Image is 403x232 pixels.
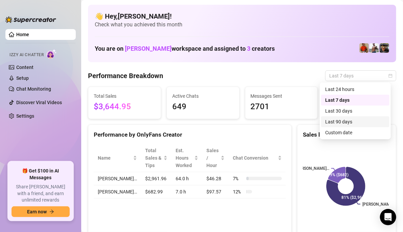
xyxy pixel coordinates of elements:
[95,11,389,21] h4: 👋 Hey, [PERSON_NAME] !
[46,49,57,59] img: AI Chatter
[380,43,389,53] img: Nathan
[94,92,155,100] span: Total Sales
[172,92,234,100] span: Active Chats
[12,206,70,217] button: Earn nowarrow-right
[325,118,385,125] div: Last 90 days
[329,71,392,81] span: Last 7 days
[94,100,155,113] span: $3,644.95
[202,144,229,172] th: Sales / Hour
[233,175,244,182] span: 7 %
[141,144,172,172] th: Total Sales & Tips
[16,113,34,119] a: Settings
[388,74,393,78] span: calendar
[325,96,385,104] div: Last 7 days
[303,130,390,139] div: Sales by OnlyFans Creator
[321,84,389,95] div: Last 24 hours
[16,65,33,70] a: Content
[370,43,379,53] img: JUSTIN
[94,172,141,185] td: [PERSON_NAME]…
[380,209,396,225] div: Open Intercom Messenger
[88,71,163,80] h4: Performance Breakdown
[16,100,62,105] a: Discover Viral Videos
[172,185,202,199] td: 7.0 h
[233,188,244,195] span: 12 %
[172,100,234,113] span: 649
[321,127,389,138] div: Custom date
[16,75,29,81] a: Setup
[325,107,385,115] div: Last 30 days
[125,45,172,52] span: [PERSON_NAME]
[27,209,47,214] span: Earn now
[202,185,229,199] td: $97.57
[321,106,389,116] div: Last 30 days
[172,172,202,185] td: 64.0 h
[141,172,172,185] td: $2,961.96
[325,86,385,93] div: Last 24 hours
[176,147,193,169] div: Est. Hours Worked
[12,168,70,181] span: 🎁 Get $100 in AI Messages
[94,185,141,199] td: [PERSON_NAME]…
[141,185,172,199] td: $682.99
[202,172,229,185] td: $46.28
[98,154,132,162] span: Name
[233,154,276,162] span: Chat Conversion
[251,100,312,113] span: 2701
[94,130,286,139] div: Performance by OnlyFans Creator
[49,209,54,214] span: arrow-right
[12,184,70,204] span: Share [PERSON_NAME] with a friend, and earn unlimited rewards
[247,45,250,52] span: 3
[206,147,219,169] span: Sales / Hour
[321,95,389,106] div: Last 7 days
[251,92,312,100] span: Messages Sent
[95,45,275,52] h1: You are on workspace and assigned to creators
[229,144,286,172] th: Chat Conversion
[94,144,141,172] th: Name
[16,86,51,92] a: Chat Monitoring
[9,52,44,58] span: Izzy AI Chatter
[359,43,369,53] img: Justin
[325,129,385,136] div: Custom date
[5,16,56,23] img: logo-BBDzfeDw.svg
[145,147,162,169] span: Total Sales & Tips
[362,202,396,207] text: [PERSON_NAME]…
[16,32,29,37] a: Home
[295,166,329,171] text: [PERSON_NAME]…
[321,116,389,127] div: Last 90 days
[95,21,389,28] span: Check what you achieved this month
